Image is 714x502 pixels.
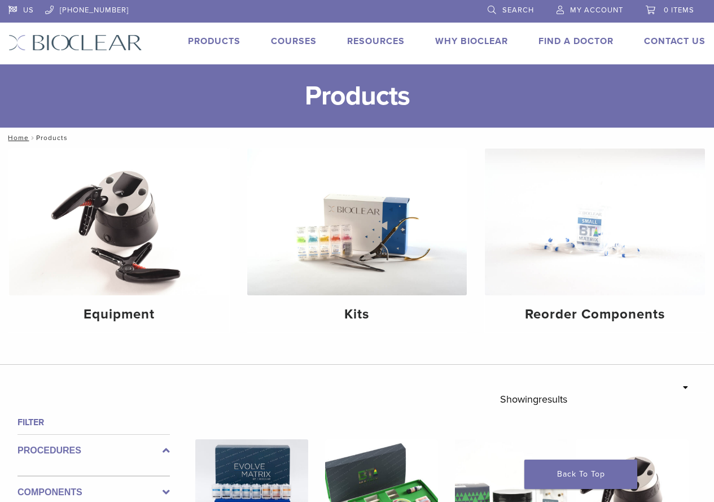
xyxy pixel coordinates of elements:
img: Bioclear [8,34,142,51]
label: Components [17,486,170,499]
a: Equipment [9,149,229,332]
a: Find A Doctor [538,36,614,47]
a: Contact Us [644,36,706,47]
h4: Reorder Components [494,304,696,325]
h4: Filter [17,416,170,429]
h4: Equipment [18,304,220,325]
h4: Kits [256,304,458,325]
span: 0 items [664,6,694,15]
img: Reorder Components [485,149,705,295]
span: Search [502,6,534,15]
a: Products [188,36,240,47]
p: Showing results [500,387,567,411]
img: Equipment [9,149,229,295]
span: My Account [570,6,623,15]
span: / [29,135,36,141]
a: Back To Top [524,460,637,489]
a: Resources [347,36,405,47]
a: Why Bioclear [435,36,508,47]
a: Home [5,134,29,142]
a: Kits [247,149,467,332]
a: Courses [271,36,317,47]
img: Kits [247,149,467,295]
a: Reorder Components [485,149,705,332]
label: Procedures [17,444,170,457]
